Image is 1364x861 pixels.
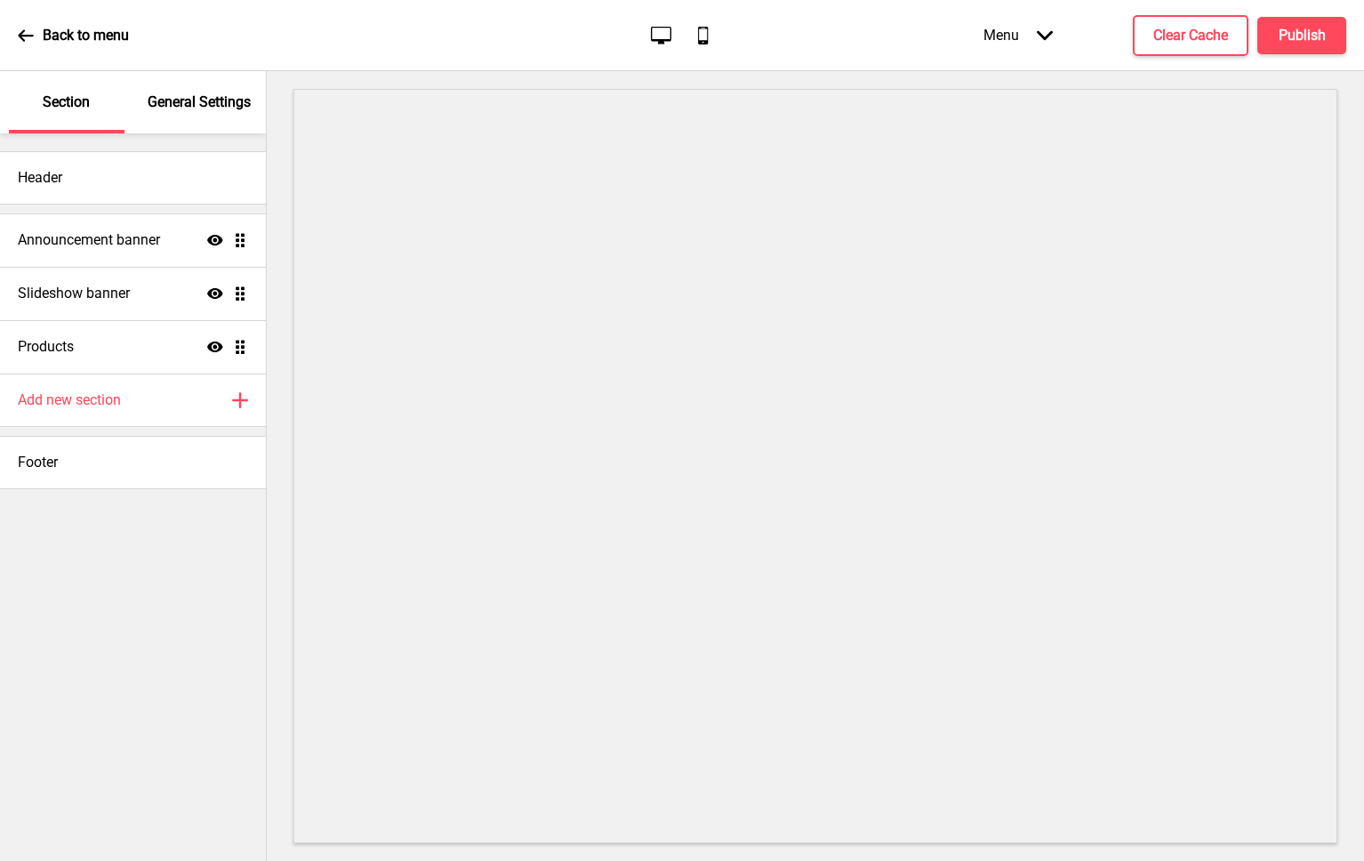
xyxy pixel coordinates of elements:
div: Menu [966,9,1071,61]
h4: Add new section [18,390,121,410]
h4: Publish [1279,26,1326,45]
a: Back to menu [18,12,129,60]
h4: Clear Cache [1153,26,1228,45]
h4: Products [18,337,74,357]
p: General Settings [148,93,251,112]
p: Back to menu [43,26,129,45]
h4: Slideshow banner [18,284,130,303]
p: Section [43,93,90,112]
h4: Header [18,168,62,188]
h4: Footer [18,453,58,472]
h4: Announcement banner [18,230,160,250]
button: Publish [1257,17,1346,54]
button: Clear Cache [1133,15,1248,56]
